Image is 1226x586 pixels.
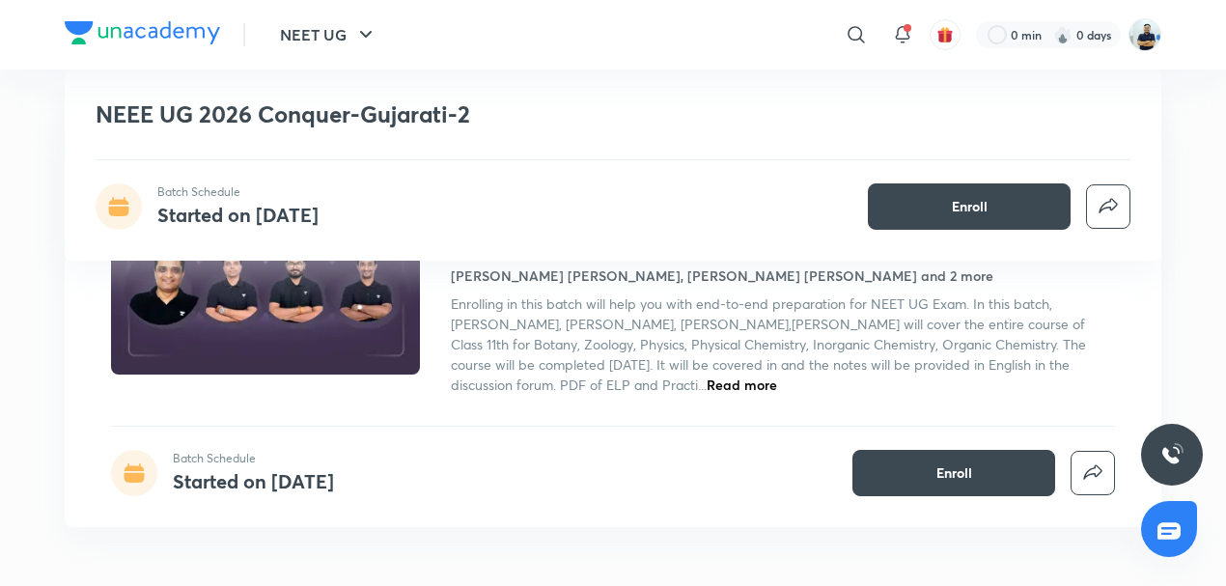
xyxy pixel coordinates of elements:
span: Read more [707,376,777,394]
span: Enroll [936,463,972,483]
span: Enroll [952,197,988,216]
h4: Started on [DATE] [157,202,319,228]
img: avatar [936,26,954,43]
button: NEET UG [268,15,389,54]
button: Enroll [868,183,1071,230]
span: Enrolling in this batch will help you with end-to-end preparation for NEET UG Exam. In this batch... [451,294,1086,394]
p: Batch Schedule [157,183,319,201]
img: URVIK PATEL [1128,18,1161,51]
img: ttu [1160,443,1184,466]
h1: NEEE UG 2026 Conquer-Gujarati-2 [96,100,851,128]
img: Thumbnail [108,199,423,377]
img: streak [1053,25,1073,44]
p: Batch Schedule [173,450,334,467]
button: Enroll [852,450,1055,496]
h4: Started on [DATE] [173,468,334,494]
a: Company Logo [65,21,220,49]
img: Company Logo [65,21,220,44]
h4: [PERSON_NAME] [PERSON_NAME], [PERSON_NAME] [PERSON_NAME] and 2 more [451,265,993,286]
button: avatar [930,19,961,50]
